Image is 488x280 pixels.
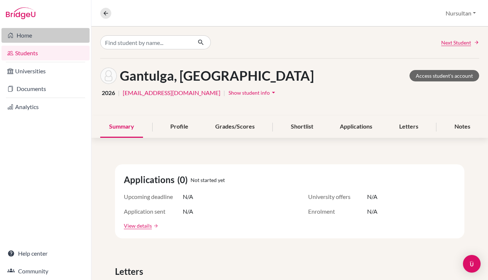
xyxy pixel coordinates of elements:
[100,67,117,84] img: Azjargal Gantulga's avatar
[1,246,90,261] a: Help center
[446,116,479,138] div: Notes
[118,88,120,97] span: |
[1,64,90,78] a: Universities
[120,68,314,84] h1: Gantulga, [GEOGRAPHIC_DATA]
[390,116,427,138] div: Letters
[183,207,193,216] span: N/A
[367,192,377,201] span: N/A
[229,90,270,96] span: Show student info
[1,264,90,279] a: Community
[115,265,146,278] span: Letters
[124,192,183,201] span: Upcoming deadline
[124,173,177,186] span: Applications
[161,116,197,138] div: Profile
[183,192,193,201] span: N/A
[367,207,377,216] span: N/A
[270,89,277,96] i: arrow_drop_down
[409,70,479,81] a: Access student's account
[177,173,191,186] span: (0)
[463,255,481,273] div: Open Intercom Messenger
[123,88,220,97] a: [EMAIL_ADDRESS][DOMAIN_NAME]
[6,7,35,19] img: Bridge-U
[124,222,152,230] a: View details
[223,88,225,97] span: |
[308,192,367,201] span: University offers
[441,39,471,46] span: Next Student
[441,39,479,46] a: Next Student
[206,116,264,138] div: Grades/Scores
[124,207,183,216] span: Application sent
[442,6,479,20] button: Nursultan
[331,116,381,138] div: Applications
[1,99,90,114] a: Analytics
[100,35,192,49] input: Find student by name...
[228,87,278,98] button: Show student infoarrow_drop_down
[282,116,322,138] div: Shortlist
[1,28,90,43] a: Home
[1,81,90,96] a: Documents
[152,223,158,228] a: arrow_forward
[102,88,115,97] span: 2026
[308,207,367,216] span: Enrolment
[191,176,225,184] span: Not started yet
[1,46,90,60] a: Students
[100,116,143,138] div: Summary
